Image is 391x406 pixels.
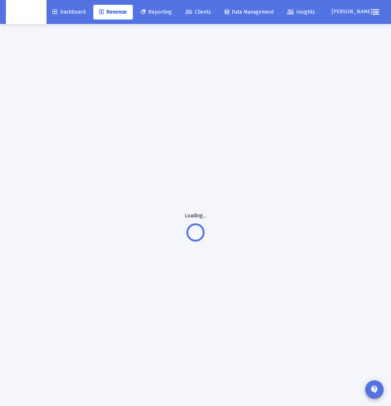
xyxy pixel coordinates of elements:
[180,5,217,20] a: Clients
[219,5,280,20] a: Data Management
[372,5,381,20] mat-icon: arrow_drop_down
[332,9,372,15] span: [PERSON_NAME]
[52,9,86,15] span: Dashboard
[370,385,379,394] mat-icon: contact_support
[135,5,178,20] a: Reporting
[11,5,41,20] img: Dashboard
[281,5,321,20] a: Insights
[141,9,172,15] span: Reporting
[46,5,91,20] a: Dashboard
[323,4,367,19] button: [PERSON_NAME]
[93,5,133,20] a: Revenue
[225,9,274,15] span: Data Management
[99,9,127,15] span: Revenue
[186,9,211,15] span: Clients
[287,9,315,15] span: Insights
